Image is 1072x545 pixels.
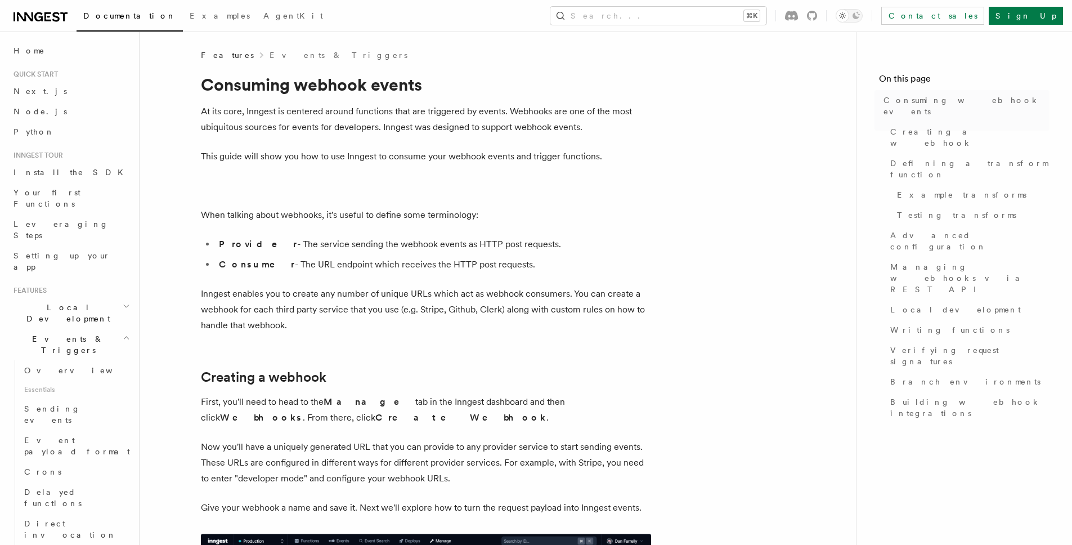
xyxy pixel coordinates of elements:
[890,126,1049,149] span: Creating a webhook
[9,214,132,245] a: Leveraging Steps
[9,101,132,122] a: Node.js
[14,251,110,271] span: Setting up your app
[14,45,45,56] span: Home
[886,153,1049,185] a: Defining a transform function
[890,376,1040,387] span: Branch environments
[201,439,651,486] p: Now you'll have a uniquely generated URL that you can provide to any provider service to start se...
[20,430,132,462] a: Event payload format
[24,467,61,476] span: Crons
[263,11,323,20] span: AgentKit
[886,392,1049,423] a: Building webhook integrations
[83,11,176,20] span: Documentation
[201,149,651,164] p: This guide will show you how to use Inngest to consume your webhook events and trigger functions.
[270,50,407,61] a: Events & Triggers
[9,297,132,329] button: Local Development
[14,107,67,116] span: Node.js
[24,366,140,375] span: Overview
[886,257,1049,300] a: Managing webhooks via REST API
[20,482,132,513] a: Delayed functions
[201,286,651,333] p: Inngest enables you to create any number of unique URLs which act as webhook consumers. You can c...
[14,87,67,96] span: Next.js
[9,162,132,182] a: Install the SDK
[550,7,766,25] button: Search...⌘K
[9,245,132,277] a: Setting up your app
[897,189,1026,200] span: Example transforms
[879,72,1049,90] h4: On this page
[375,412,546,423] strong: Create Webhook
[836,9,863,23] button: Toggle dark mode
[20,399,132,430] a: Sending events
[890,261,1049,295] span: Managing webhooks via REST API
[220,412,303,423] strong: Webhooks
[897,209,1016,221] span: Testing transforms
[9,122,132,142] a: Python
[892,185,1049,205] a: Example transforms
[886,225,1049,257] a: Advanced configuration
[24,404,80,425] span: Sending events
[890,324,1010,336] span: Writing functions
[890,304,1021,315] span: Local development
[219,259,295,270] strong: Consumer
[9,333,123,356] span: Events & Triggers
[892,205,1049,225] a: Testing transforms
[20,462,132,482] a: Crons
[190,11,250,20] span: Examples
[9,302,123,324] span: Local Development
[886,320,1049,340] a: Writing functions
[890,158,1049,180] span: Defining a transform function
[14,168,130,177] span: Install the SDK
[989,7,1063,25] a: Sign Up
[201,369,326,385] a: Creating a webhook
[257,3,330,30] a: AgentKit
[216,257,651,272] li: - The URL endpoint which receives the HTTP post requests.
[744,10,760,21] kbd: ⌘K
[201,394,651,426] p: First, you'll need to head to the tab in the Inngest dashboard and then click . From there, click .
[9,151,63,160] span: Inngest tour
[879,90,1049,122] a: Consuming webhook events
[20,360,132,381] a: Overview
[9,70,58,79] span: Quick start
[183,3,257,30] a: Examples
[14,220,109,240] span: Leveraging Steps
[890,396,1049,419] span: Building webhook integrations
[201,500,651,516] p: Give your webhook a name and save it. Next we'll explore how to turn the request payload into Inn...
[9,81,132,101] a: Next.js
[219,239,297,249] strong: Provider
[886,340,1049,372] a: Verifying request signatures
[201,104,651,135] p: At its core, Inngest is centered around functions that are triggered by events. Webhooks are one ...
[24,488,82,508] span: Delayed functions
[14,127,55,136] span: Python
[881,7,984,25] a: Contact sales
[886,372,1049,392] a: Branch environments
[9,286,47,295] span: Features
[14,188,80,208] span: Your first Functions
[886,122,1049,153] a: Creating a webhook
[201,207,651,223] p: When talking about webhooks, it's useful to define some terminology:
[883,95,1049,117] span: Consuming webhook events
[9,329,132,360] button: Events & Triggers
[216,236,651,252] li: - The service sending the webhook events as HTTP post requests.
[886,300,1049,320] a: Local development
[9,41,132,61] a: Home
[24,519,116,539] span: Direct invocation
[201,74,651,95] h1: Consuming webhook events
[20,381,132,399] span: Essentials
[9,182,132,214] a: Your first Functions
[890,345,1049,367] span: Verifying request signatures
[890,230,1049,252] span: Advanced configuration
[24,436,130,456] span: Event payload format
[77,3,183,32] a: Documentation
[20,513,132,545] a: Direct invocation
[201,50,254,61] span: Features
[324,396,415,407] strong: Manage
